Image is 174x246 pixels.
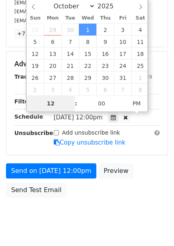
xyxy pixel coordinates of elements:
strong: Unsubscribe [14,130,53,136]
span: October 31, 2025 [114,71,131,83]
span: October 10, 2025 [114,36,131,48]
span: October 7, 2025 [61,36,79,48]
span: Thu [96,16,114,21]
iframe: Chat Widget [134,208,174,246]
span: Tue [61,16,79,21]
span: October 6, 2025 [44,36,61,48]
span: November 1, 2025 [131,71,149,83]
span: October 8, 2025 [79,36,96,48]
span: October 29, 2025 [79,71,96,83]
span: : [75,95,77,111]
span: October 19, 2025 [27,60,44,71]
small: [EMAIL_ADDRESS][DOMAIN_NAME] [14,8,103,14]
a: Send on [DATE] 12:00pm [6,163,96,179]
span: November 3, 2025 [44,83,61,95]
h5: Advanced [14,60,160,68]
small: [EMAIL_ADDRESS][DOMAIN_NAME] [14,18,103,24]
span: November 6, 2025 [96,83,114,95]
span: Fri [114,16,131,21]
span: October 22, 2025 [79,60,96,71]
span: October 12, 2025 [27,48,44,60]
span: November 5, 2025 [79,83,96,95]
span: Wed [79,16,96,21]
span: Mon [44,16,61,21]
a: Send Test Email [6,183,66,198]
span: November 7, 2025 [114,83,131,95]
span: October 20, 2025 [44,60,61,71]
span: October 24, 2025 [114,60,131,71]
strong: Filters [14,98,35,105]
a: Preview [98,163,133,179]
input: Year [95,2,124,10]
span: October 16, 2025 [96,48,114,60]
span: Sat [131,16,149,21]
span: September 30, 2025 [61,24,79,36]
span: November 4, 2025 [61,83,79,95]
span: October 13, 2025 [44,48,61,60]
input: Hour [27,95,75,111]
span: October 5, 2025 [27,36,44,48]
input: Minute [77,95,126,111]
span: October 9, 2025 [96,36,114,48]
strong: Tracking [14,73,41,80]
span: October 23, 2025 [96,60,114,71]
span: [DATE] 12:00pm [54,114,103,121]
label: Add unsubscribe link [62,129,120,137]
span: October 11, 2025 [131,36,149,48]
span: October 15, 2025 [79,48,96,60]
span: October 17, 2025 [114,48,131,60]
span: November 8, 2025 [131,83,149,95]
a: Copy unsubscribe link [54,139,125,146]
span: Sun [27,16,44,21]
strong: Schedule [14,113,43,120]
span: Click to toggle [126,95,148,111]
span: October 14, 2025 [61,48,79,60]
a: +7 more [14,29,44,39]
span: October 27, 2025 [44,71,61,83]
span: September 29, 2025 [44,24,61,36]
span: October 2, 2025 [96,24,114,36]
span: October 26, 2025 [27,71,44,83]
span: November 2, 2025 [27,83,44,95]
span: October 28, 2025 [61,71,79,83]
span: October 21, 2025 [61,60,79,71]
span: October 25, 2025 [131,60,149,71]
span: October 4, 2025 [131,24,149,36]
span: September 28, 2025 [27,24,44,36]
span: October 18, 2025 [131,48,149,60]
span: October 1, 2025 [79,24,96,36]
span: October 3, 2025 [114,24,131,36]
span: October 30, 2025 [96,71,114,83]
